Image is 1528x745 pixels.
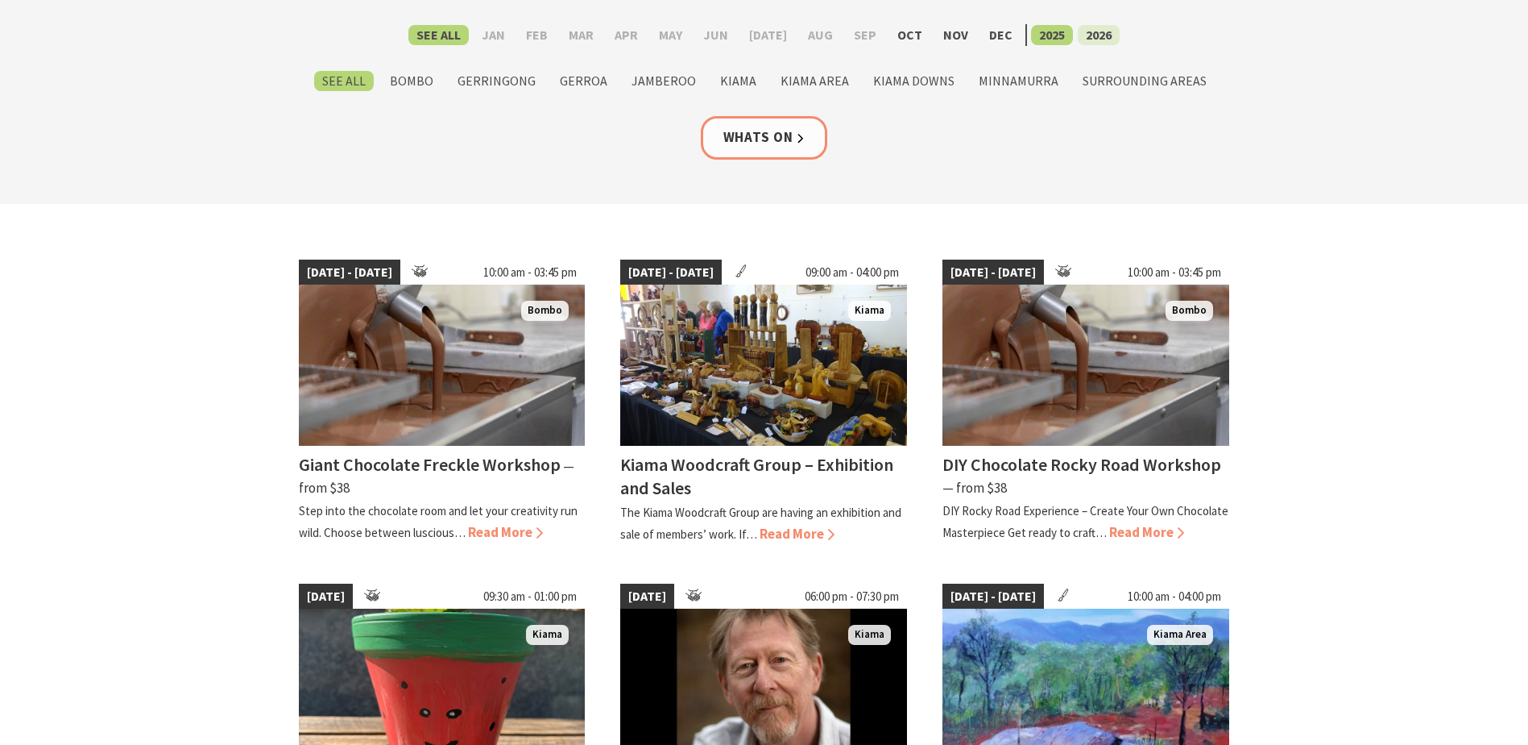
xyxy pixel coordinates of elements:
[695,25,736,45] label: Jun
[408,25,469,45] label: See All
[797,260,907,285] span: 09:00 am - 04:00 pm
[772,71,857,91] label: Kiama Area
[475,584,585,610] span: 09:30 am - 01:00 pm
[623,71,704,91] label: Jamberoo
[741,25,795,45] label: [DATE]
[712,71,764,91] label: Kiama
[1031,25,1073,45] label: 2025
[1147,625,1213,645] span: Kiama Area
[651,25,690,45] label: May
[620,285,907,446] img: The wonders of wood
[797,584,907,610] span: 06:00 pm - 07:30 pm
[942,453,1221,476] h4: DIY Chocolate Rocky Road Workshop
[865,71,963,91] label: Kiama Downs
[942,260,1044,285] span: [DATE] - [DATE]
[299,260,400,285] span: [DATE] - [DATE]
[382,71,441,91] label: Bombo
[620,453,893,499] h4: Kiama Woodcraft Group – Exhibition and Sales
[1120,584,1229,610] span: 10:00 am - 04:00 pm
[299,584,353,610] span: [DATE]
[552,71,615,91] label: Gerroa
[1120,260,1229,285] span: 10:00 am - 03:45 pm
[314,71,374,91] label: See All
[474,25,513,45] label: Jan
[889,25,930,45] label: Oct
[942,479,1007,497] span: ⁠— from $38
[620,584,674,610] span: [DATE]
[299,260,586,545] a: [DATE] - [DATE] 10:00 am - 03:45 pm The Treat Factory Chocolate Production Bombo Giant Chocolate ...
[521,301,569,321] span: Bombo
[475,260,585,285] span: 10:00 am - 03:45 pm
[942,503,1228,540] p: DIY Rocky Road Experience – Create Your Own Chocolate Masterpiece Get ready to craft…
[848,625,891,645] span: Kiama
[299,453,561,476] h4: Giant Chocolate Freckle Workshop
[561,25,602,45] label: Mar
[299,285,586,446] img: The Treat Factory Chocolate Production
[620,505,901,542] p: The Kiama Woodcraft Group are having an exhibition and sale of members’ work. If…
[1166,301,1213,321] span: Bombo
[760,525,834,543] span: Read More
[848,301,891,321] span: Kiama
[1109,523,1184,541] span: Read More
[935,25,976,45] label: Nov
[981,25,1021,45] label: Dec
[846,25,884,45] label: Sep
[1078,25,1120,45] label: 2026
[299,503,578,540] p: Step into the chocolate room and let your creativity run wild. Choose between luscious…
[942,285,1229,446] img: Chocolate Production. The Treat Factory
[800,25,841,45] label: Aug
[620,260,907,545] a: [DATE] - [DATE] 09:00 am - 04:00 pm The wonders of wood Kiama Kiama Woodcraft Group – Exhibition ...
[526,625,569,645] span: Kiama
[468,523,543,541] span: Read More
[942,260,1229,545] a: [DATE] - [DATE] 10:00 am - 03:45 pm Chocolate Production. The Treat Factory Bombo DIY Chocolate R...
[1075,71,1215,91] label: Surrounding Areas
[942,584,1044,610] span: [DATE] - [DATE]
[971,71,1066,91] label: Minnamurra
[607,25,646,45] label: Apr
[701,116,828,159] a: Whats On
[620,260,722,285] span: [DATE] - [DATE]
[449,71,544,91] label: Gerringong
[518,25,556,45] label: Feb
